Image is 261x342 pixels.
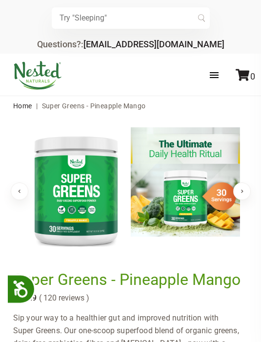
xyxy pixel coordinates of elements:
h1: Super Greens - Pineapple Mango [13,271,243,288]
span: 0 [250,71,255,81]
button: Next [233,182,251,200]
img: sg-servings-30.png [197,180,236,213]
input: Try "Sleeping" [52,7,210,29]
a: 0 [236,71,255,81]
a: [EMAIL_ADDRESS][DOMAIN_NAME] [83,39,224,49]
nav: breadcrumbs [13,96,248,116]
a: Home [13,102,32,110]
img: Nested Naturals [13,61,62,90]
img: Super Greens - Pineapple Mango [131,127,240,237]
div: Questions?: [37,40,224,49]
img: Super Greens - Pineapple Mango [21,127,131,253]
span: | [34,102,40,110]
span: Super Greens - Pineapple Mango [42,102,146,110]
button: Previous [11,182,28,200]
